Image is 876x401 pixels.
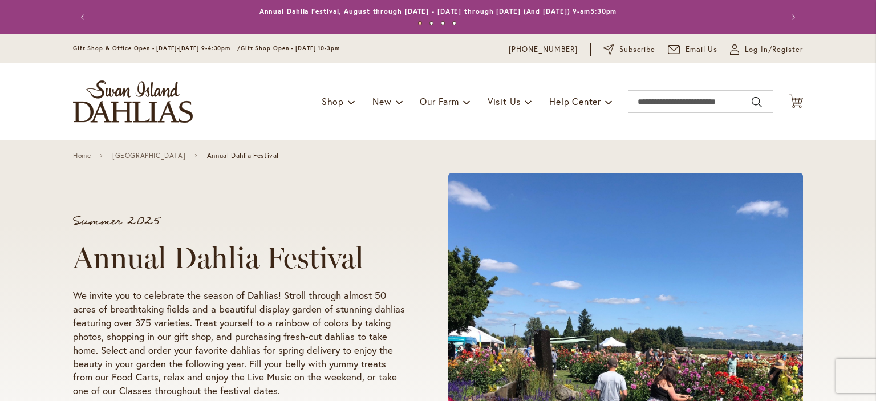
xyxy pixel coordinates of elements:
[207,152,279,160] span: Annual Dahlia Festival
[686,44,718,55] span: Email Us
[73,6,96,29] button: Previous
[73,80,193,123] a: store logo
[73,241,405,275] h1: Annual Dahlia Festival
[488,95,521,107] span: Visit Us
[603,44,655,55] a: Subscribe
[730,44,803,55] a: Log In/Register
[418,21,422,25] button: 1 of 4
[420,95,459,107] span: Our Farm
[372,95,391,107] span: New
[441,21,445,25] button: 3 of 4
[549,95,601,107] span: Help Center
[73,216,405,227] p: Summer 2025
[668,44,718,55] a: Email Us
[322,95,344,107] span: Shop
[745,44,803,55] span: Log In/Register
[619,44,655,55] span: Subscribe
[259,7,617,15] a: Annual Dahlia Festival, August through [DATE] - [DATE] through [DATE] (And [DATE]) 9-am5:30pm
[73,289,405,398] p: We invite you to celebrate the season of Dahlias! Stroll through almost 50 acres of breathtaking ...
[112,152,185,160] a: [GEOGRAPHIC_DATA]
[429,21,433,25] button: 2 of 4
[780,6,803,29] button: Next
[509,44,578,55] a: [PHONE_NUMBER]
[73,152,91,160] a: Home
[73,44,241,52] span: Gift Shop & Office Open - [DATE]-[DATE] 9-4:30pm /
[241,44,340,52] span: Gift Shop Open - [DATE] 10-3pm
[452,21,456,25] button: 4 of 4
